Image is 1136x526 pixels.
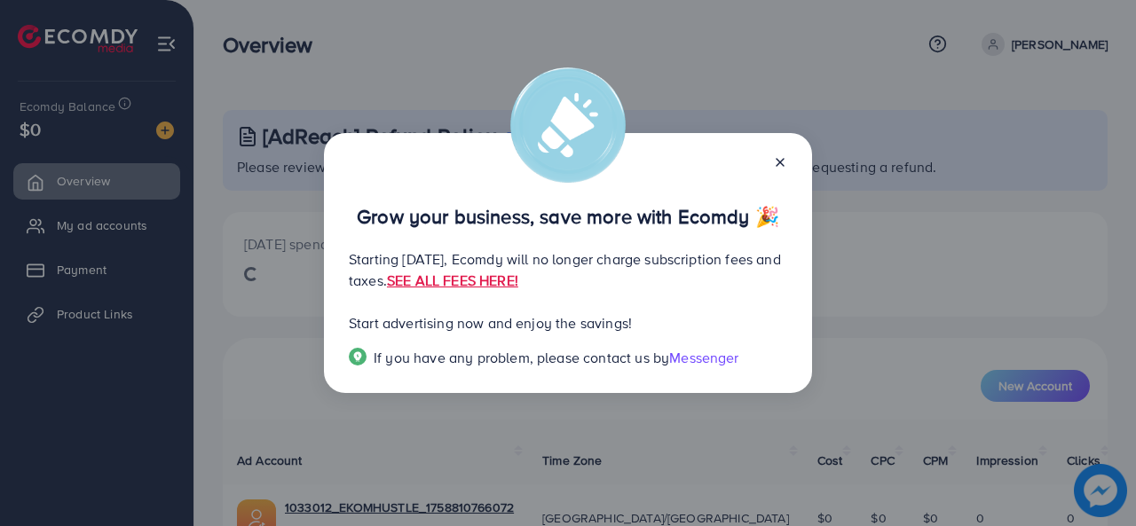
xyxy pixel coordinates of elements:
p: Starting [DATE], Ecomdy will no longer charge subscription fees and taxes. [349,248,787,291]
p: Start advertising now and enjoy the savings! [349,312,787,334]
img: Popup guide [349,348,367,365]
img: alert [510,67,626,183]
p: Grow your business, save more with Ecomdy 🎉 [349,206,787,227]
span: Messenger [669,348,738,367]
span: If you have any problem, please contact us by [374,348,669,367]
a: SEE ALL FEES HERE! [387,271,518,290]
